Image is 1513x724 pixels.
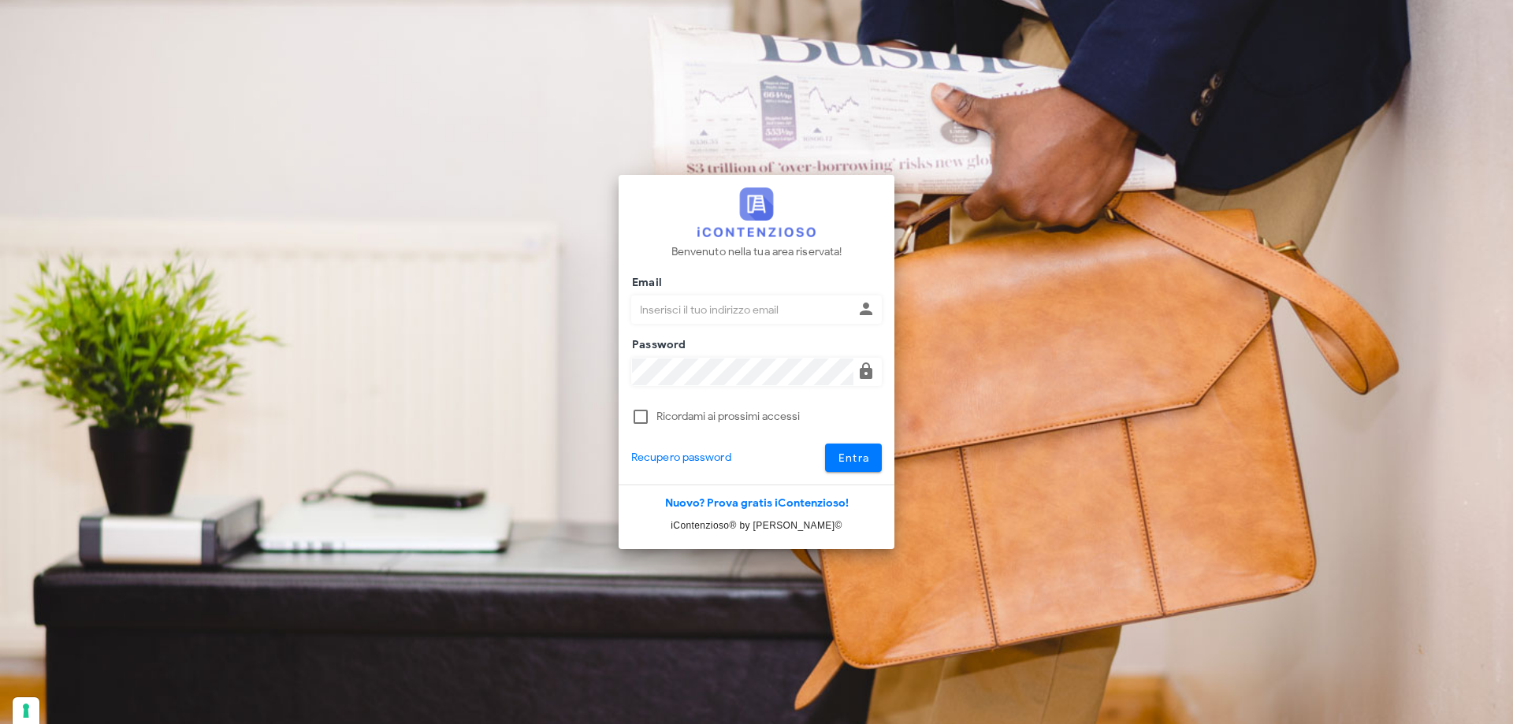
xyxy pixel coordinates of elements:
span: Entra [838,451,870,465]
p: Benvenuto nella tua area riservata! [671,243,842,261]
button: Le tue preferenze relative al consenso per le tecnologie di tracciamento [13,697,39,724]
button: Entra [825,444,883,472]
label: Ricordami ai prossimi accessi [656,409,882,425]
a: Recupero password [631,449,731,466]
label: Password [627,337,686,353]
a: Nuovo? Prova gratis iContenzioso! [665,496,849,510]
label: Email [627,275,662,291]
input: Inserisci il tuo indirizzo email [632,296,853,323]
p: iContenzioso® by [PERSON_NAME]© [619,518,894,533]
